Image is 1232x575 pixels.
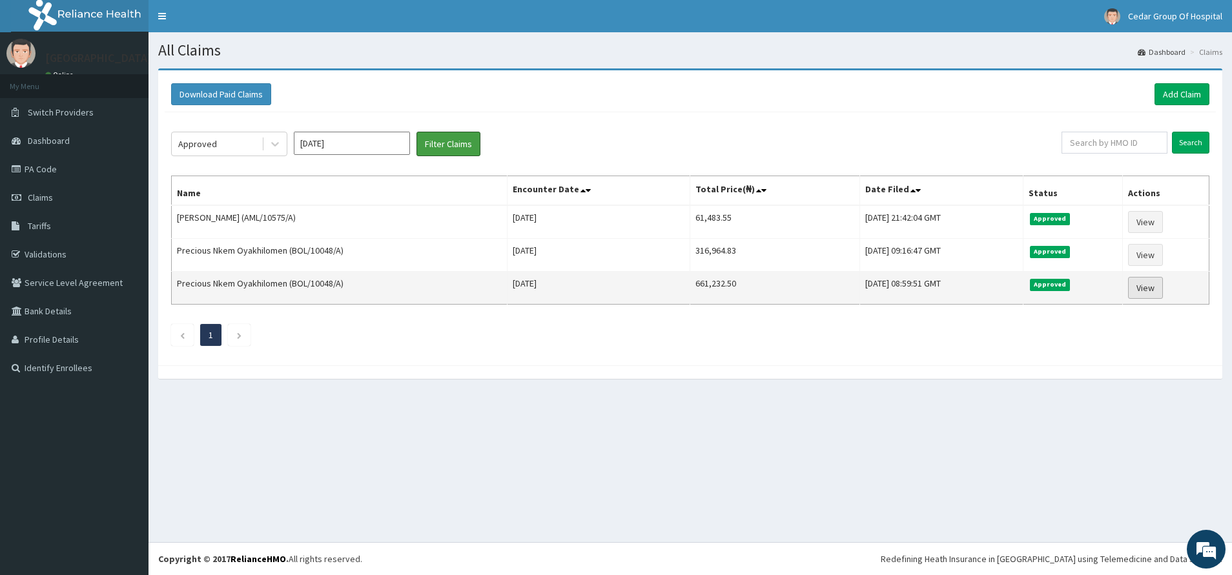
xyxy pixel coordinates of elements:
li: Claims [1187,46,1222,57]
td: [DATE] [507,205,690,239]
img: User Image [6,39,36,68]
th: Name [172,176,508,206]
img: d_794563401_company_1708531726252_794563401 [24,65,52,97]
p: [GEOGRAPHIC_DATA] [45,52,152,64]
a: RelianceHMO [231,553,286,565]
td: [DATE] 21:42:04 GMT [859,205,1023,239]
span: Approved [1030,279,1071,290]
div: Redefining Heath Insurance in [GEOGRAPHIC_DATA] using Telemedicine and Data Science! [881,552,1222,565]
a: Next page [236,329,242,341]
td: [DATE] 09:16:47 GMT [859,239,1023,272]
a: View [1128,244,1163,266]
img: User Image [1104,8,1120,25]
a: Online [45,70,76,79]
td: [DATE] [507,272,690,305]
td: [DATE] 08:59:51 GMT [859,272,1023,305]
th: Actions [1122,176,1209,206]
th: Encounter Date [507,176,690,206]
td: [DATE] [507,239,690,272]
td: 61,483.55 [690,205,859,239]
div: Approved [178,137,217,150]
td: Precious Nkem Oyakhilomen (BOL/10048/A) [172,272,508,305]
h1: All Claims [158,42,1222,59]
div: Minimize live chat window [212,6,243,37]
a: Previous page [180,329,185,341]
div: Chat with us now [67,72,217,89]
a: View [1128,211,1163,233]
span: Claims [28,192,53,203]
span: Tariffs [28,220,51,232]
span: Approved [1030,246,1071,257]
footer: All rights reserved. [149,542,1232,575]
th: Date Filed [859,176,1023,206]
input: Search by HMO ID [1062,132,1167,154]
span: Dashboard [28,135,70,146]
input: Select Month and Year [294,132,410,155]
a: View [1128,277,1163,299]
button: Filter Claims [416,132,480,156]
th: Total Price(₦) [690,176,859,206]
td: 316,964.83 [690,239,859,272]
td: 661,232.50 [690,272,859,305]
a: Add Claim [1155,83,1209,105]
td: Precious Nkem Oyakhilomen (BOL/10048/A) [172,239,508,272]
span: We're online! [75,163,178,293]
th: Status [1023,176,1122,206]
span: Switch Providers [28,106,94,118]
td: [PERSON_NAME] (AML/10575/A) [172,205,508,239]
input: Search [1172,132,1209,154]
a: Page 1 is your current page [209,329,213,341]
span: Cedar Group Of Hospital [1128,10,1222,22]
button: Download Paid Claims [171,83,271,105]
strong: Copyright © 2017 . [158,553,289,565]
a: Dashboard [1138,46,1186,57]
span: Approved [1030,213,1071,225]
textarea: Type your message and hit 'Enter' [6,352,246,398]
